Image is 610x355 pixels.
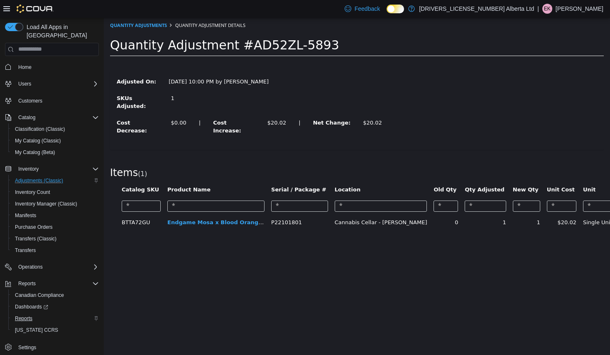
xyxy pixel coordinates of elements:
span: Inventory Count [15,189,50,196]
a: Inventory Count [12,187,54,197]
span: Purchase Orders [12,222,99,232]
a: Transfers [12,245,39,255]
button: Users [15,79,34,89]
span: EK [544,4,551,14]
button: Reports [2,278,102,289]
a: Purchase Orders [12,222,56,232]
button: Unit Cost [443,168,473,176]
div: [DATE] 10:00 PM by [PERSON_NAME] [59,60,171,68]
span: Catalog [15,113,99,122]
span: Operations [15,262,99,272]
span: Dashboards [12,302,99,312]
a: Adjustments (Classic) [12,176,66,186]
td: $20.02 [440,197,476,212]
button: New Qty [409,168,436,176]
span: Users [15,79,99,89]
label: Cost Decrease: [7,101,61,117]
label: | [189,101,203,109]
span: Settings [15,342,99,352]
span: My Catalog (Beta) [12,147,99,157]
span: Load All Apps in [GEOGRAPHIC_DATA] [23,23,99,39]
button: Location [231,168,258,176]
button: Inventory [15,164,42,174]
a: Dashboards [8,301,102,313]
span: Reports [15,279,99,289]
span: Canadian Compliance [15,292,64,299]
span: Feedback [355,5,380,13]
a: Inventory Manager (Classic) [12,199,81,209]
span: My Catalog (Beta) [15,149,55,156]
span: Items [6,149,34,161]
span: Transfers (Classic) [12,234,99,244]
label: SKUs Adjusted: [7,76,61,93]
td: 1 [406,197,440,212]
span: [US_STATE] CCRS [15,327,58,333]
a: Feedback [341,0,383,17]
button: Qty Adjusted [361,168,402,176]
button: Reports [15,279,39,289]
p: | [537,4,539,14]
a: Quantity Adjustments [6,4,63,10]
button: Customers [2,95,102,107]
div: Emma Krykowsky [542,4,552,14]
span: Transfers (Classic) [15,235,56,242]
a: Home [15,62,35,72]
span: Customers [18,98,42,104]
span: My Catalog (Classic) [12,136,99,146]
a: [US_STATE] CCRS [12,325,61,335]
span: Operations [18,264,43,270]
button: Purchase Orders [8,221,102,233]
button: Inventory [2,163,102,175]
p: [DRIVERS_LICENSE_NUMBER] Alberta Ltd [419,4,534,14]
label: | [89,101,103,109]
label: Net Change: [203,101,253,109]
button: Manifests [8,210,102,221]
button: Serial / Package # [167,168,224,176]
a: Manifests [12,211,39,220]
a: Endgame Mosa x Blood Orange 1.0 g Prefilled Vape Cartridge [64,201,250,208]
span: Home [18,64,32,71]
button: Transfers (Classic) [8,233,102,245]
div: $0.00 [67,101,83,109]
small: ( ) [34,152,43,160]
button: [US_STATE] CCRS [8,324,102,336]
span: Catalog [18,114,35,121]
span: Settings [18,344,36,351]
button: Inventory Manager (Classic) [8,198,102,210]
a: Customers [15,96,46,106]
div: $20.02 [259,101,278,109]
a: Settings [15,343,39,353]
a: My Catalog (Beta) [12,147,59,157]
span: Transfers [15,247,36,254]
p: [PERSON_NAME] [556,4,603,14]
span: Classification (Classic) [15,126,65,132]
button: Operations [2,261,102,273]
span: Cannabis Cellar - [PERSON_NAME] [231,201,323,208]
img: Cova [17,5,54,13]
span: Dashboards [15,304,48,310]
span: Reports [12,313,99,323]
span: Home [15,62,99,72]
a: Reports [12,313,36,323]
a: Canadian Compliance [12,290,67,300]
span: Adjustments (Classic) [15,177,63,184]
span: Classification (Classic) [12,124,99,134]
button: Catalog [2,112,102,123]
td: Single Unit [476,197,512,212]
button: Unit [479,168,493,176]
button: Users [2,78,102,90]
span: My Catalog (Classic) [15,137,61,144]
span: Quantity Adjustment #AD52ZL-5893 [6,20,235,34]
span: 1 [37,152,41,160]
input: Dark Mode [387,5,404,13]
button: Home [2,61,102,73]
a: Dashboards [12,302,51,312]
button: My Catalog (Beta) [8,147,102,158]
span: Inventory [18,166,39,172]
a: Classification (Classic) [12,124,69,134]
span: Reports [15,315,32,322]
button: Old Qty [330,168,354,176]
span: Inventory [15,164,99,174]
button: Classification (Classic) [8,123,102,135]
span: Transfers [12,245,99,255]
